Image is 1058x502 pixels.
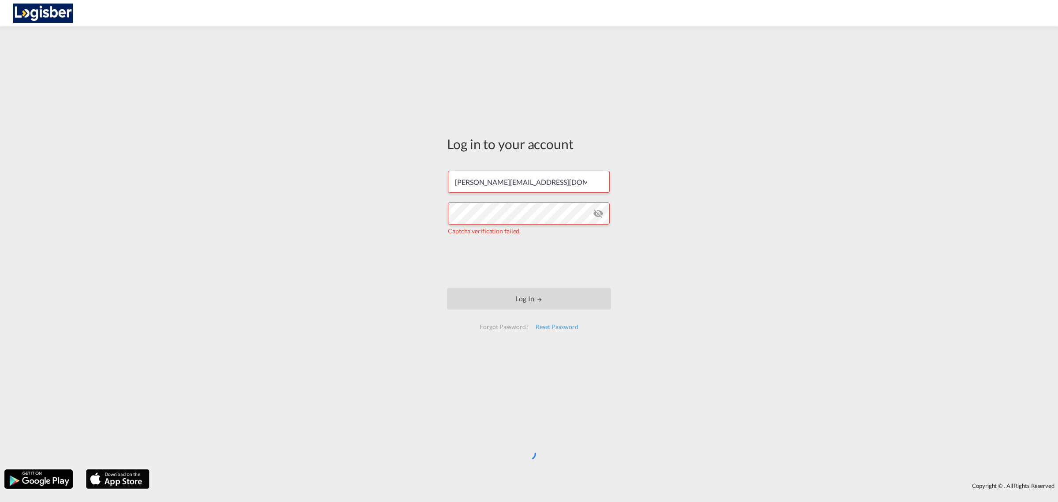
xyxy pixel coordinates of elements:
[4,468,74,490] img: google.png
[85,468,150,490] img: apple.png
[447,135,611,153] div: Log in to your account
[154,478,1058,493] div: Copyright © . All Rights Reserved
[448,227,521,235] span: Captcha verification failed.
[476,319,532,335] div: Forgot Password?
[13,4,73,23] img: d7a75e507efd11eebffa5922d020a472.png
[448,171,610,193] input: Enter email/phone number
[532,319,582,335] div: Reset Password
[462,244,596,279] iframe: reCAPTCHA
[593,208,604,219] md-icon: icon-eye-off
[447,288,611,310] button: LOGIN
